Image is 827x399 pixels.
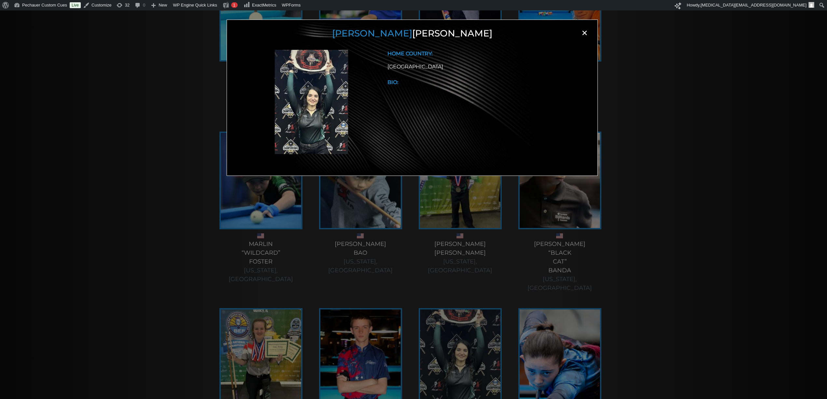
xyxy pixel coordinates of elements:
span: 1 [233,3,235,7]
a: Live [70,2,81,8]
span: ExactMetrics [252,3,276,7]
b: BIO: [387,79,399,85]
h3: [PERSON_NAME] [235,28,589,39]
div: [GEOGRAPHIC_DATA] [387,63,582,71]
img: Ashley Benoit [275,50,348,154]
span: [MEDICAL_DATA][EMAIL_ADDRESS][DOMAIN_NAME] [701,3,806,7]
span: [PERSON_NAME] [332,28,412,39]
b: HOME COUNTRY: [387,50,433,57]
span: × [580,28,589,38]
